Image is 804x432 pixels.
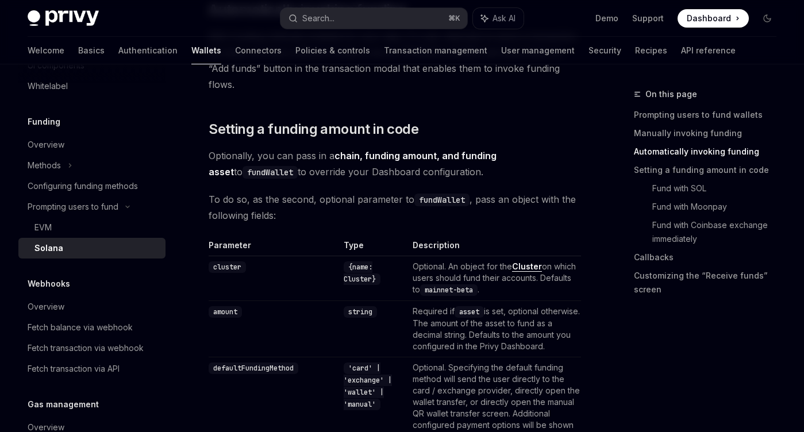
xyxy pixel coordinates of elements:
[18,296,166,317] a: Overview
[678,9,749,28] a: Dashboard
[408,240,581,256] th: Description
[652,179,786,198] a: Fund with SOL
[18,358,166,379] a: Fetch transaction via API
[34,241,63,255] div: Solana
[493,13,516,24] span: Ask AI
[18,217,166,238] a: EVM
[209,261,246,273] code: cluster
[295,37,370,64] a: Policies & controls
[28,138,64,152] div: Overview
[681,37,736,64] a: API reference
[408,256,581,300] td: Optional. An object for the on which users should fund their accounts. Defaults to .
[191,37,221,64] a: Wallets
[632,13,664,24] a: Support
[28,341,144,355] div: Fetch transaction via webhook
[209,148,581,180] span: Optionally, you can pass in a to to override your Dashboard configuration.
[28,200,118,214] div: Prompting users to fund
[18,76,166,97] a: Whitelabel
[280,8,468,29] button: Search...⌘K
[634,267,786,299] a: Customizing the “Receive funds” screen
[645,87,697,101] span: On this page
[18,176,166,196] a: Configuring funding methods
[235,37,282,64] a: Connectors
[28,159,61,172] div: Methods
[634,106,786,124] a: Prompting users to fund wallets
[209,150,497,178] strong: chain, funding amount, and funding asset
[339,240,408,256] th: Type
[652,198,786,216] a: Fund with Moonpay
[420,284,478,296] code: mainnet-beta
[28,179,138,193] div: Configuring funding methods
[414,194,470,206] code: fundWallet
[634,248,786,267] a: Callbacks
[634,161,786,179] a: Setting a funding amount in code
[28,321,133,334] div: Fetch balance via webhook
[28,277,70,291] h5: Webhooks
[634,124,786,142] a: Manually invoking funding
[687,13,731,24] span: Dashboard
[448,14,460,23] span: ⌘ K
[473,8,524,29] button: Ask AI
[588,37,621,64] a: Security
[18,238,166,259] a: Solana
[28,37,64,64] a: Welcome
[455,306,484,318] code: asset
[28,10,99,26] img: dark logo
[28,362,120,376] div: Fetch transaction via API
[501,37,575,64] a: User management
[408,300,581,357] td: Required if is set, optional otherwise. The amount of the asset to fund as a decimal string. Defa...
[18,338,166,358] a: Fetch transaction via webhook
[344,261,380,285] code: {name: Cluster}
[384,37,487,64] a: Transaction management
[635,37,667,64] a: Recipes
[344,306,377,318] code: string
[634,142,786,161] a: Automatically invoking funding
[18,317,166,338] a: Fetch balance via webhook
[209,191,581,223] span: To do so, as the second, optional parameter to , pass an object with the following fields:
[302,11,334,25] div: Search...
[344,362,392,410] code: 'card' | 'exchange' | 'wallet' | 'manual'
[209,306,242,318] code: amount
[652,216,786,248] a: Fund with Coinbase exchange immediately
[512,261,542,272] a: Cluster
[758,9,776,28] button: Toggle dark mode
[28,79,68,93] div: Whitelabel
[209,362,298,374] code: defaultFundingMethod
[18,134,166,155] a: Overview
[209,240,339,256] th: Parameter
[78,37,105,64] a: Basics
[28,115,60,129] h5: Funding
[28,398,99,411] h5: Gas management
[209,120,418,138] span: Setting a funding amount in code
[118,37,178,64] a: Authentication
[595,13,618,24] a: Demo
[28,300,64,314] div: Overview
[243,166,298,179] code: fundWallet
[34,221,52,234] div: EVM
